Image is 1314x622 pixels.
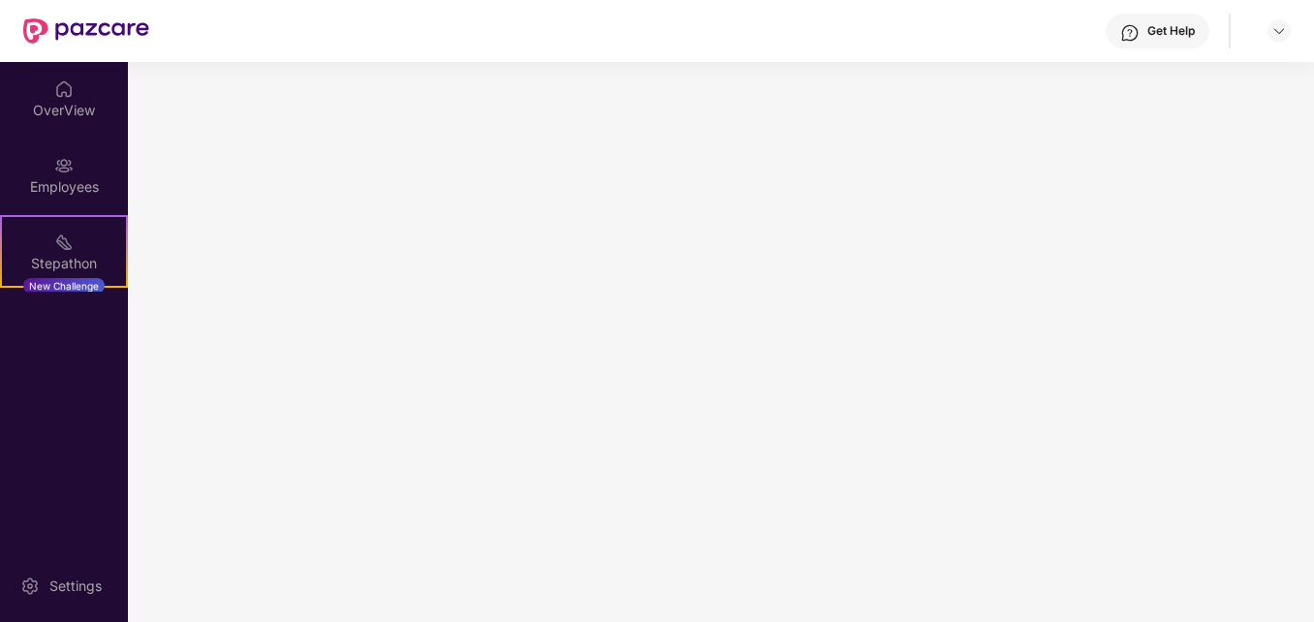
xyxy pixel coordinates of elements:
[2,254,126,273] div: Stepathon
[54,233,74,252] img: svg+xml;base64,PHN2ZyB4bWxucz0iaHR0cDovL3d3dy53My5vcmcvMjAwMC9zdmciIHdpZHRoPSIyMSIgaGVpZ2h0PSIyMC...
[23,278,105,294] div: New Challenge
[23,18,149,44] img: New Pazcare Logo
[1271,23,1287,39] img: svg+xml;base64,PHN2ZyBpZD0iRHJvcGRvd24tMzJ4MzIiIHhtbG5zPSJodHRwOi8vd3d3LnczLm9yZy8yMDAwL3N2ZyIgd2...
[54,79,74,99] img: svg+xml;base64,PHN2ZyBpZD0iSG9tZSIgeG1sbnM9Imh0dHA6Ly93d3cudzMub3JnLzIwMDAvc3ZnIiB3aWR0aD0iMjAiIG...
[1147,23,1195,39] div: Get Help
[54,156,74,175] img: svg+xml;base64,PHN2ZyBpZD0iRW1wbG95ZWVzIiB4bWxucz0iaHR0cDovL3d3dy53My5vcmcvMjAwMC9zdmciIHdpZHRoPS...
[20,576,40,596] img: svg+xml;base64,PHN2ZyBpZD0iU2V0dGluZy0yMHgyMCIgeG1sbnM9Imh0dHA6Ly93d3cudzMub3JnLzIwMDAvc3ZnIiB3aW...
[1120,23,1140,43] img: svg+xml;base64,PHN2ZyBpZD0iSGVscC0zMngzMiIgeG1sbnM9Imh0dHA6Ly93d3cudzMub3JnLzIwMDAvc3ZnIiB3aWR0aD...
[44,576,108,596] div: Settings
